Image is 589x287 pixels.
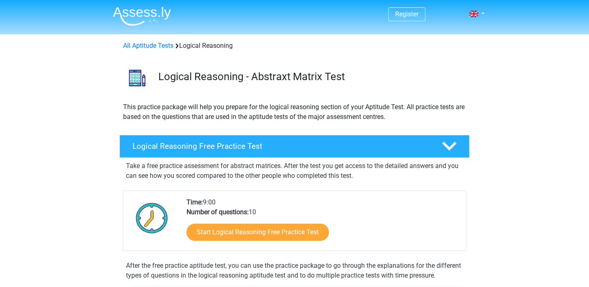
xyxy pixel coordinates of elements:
[116,135,473,158] a: Logical Reasoning Free Practice Test
[131,197,173,238] img: Clock
[120,41,469,51] div: Logical Reasoning
[187,198,203,206] b: Time:
[123,102,466,122] p: This practice package will help you prepare for the logical reasoning section of your Aptitude Te...
[187,208,249,216] b: Number of questions:
[126,161,463,181] p: Take a free practice assessment for abstract matrices. After the test you get access to the detai...
[123,261,466,280] div: After the free practice aptitude test, you can use the practice package to go through the explana...
[133,141,429,151] h4: Logical Reasoning Free Practice Test
[123,42,173,49] a: All Aptitude Tests
[395,10,418,18] a: Register
[158,70,463,83] h3: Logical Reasoning - Abstraxt Matrix Test
[113,7,171,26] img: Assessly
[187,224,329,241] a: Start Logical Reasoning Free Practice Test
[180,197,465,251] div: 9:00 10
[120,61,155,95] img: logical reasoning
